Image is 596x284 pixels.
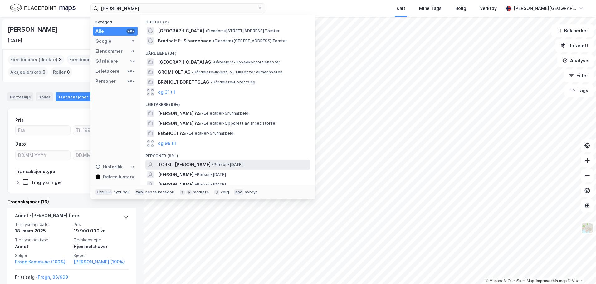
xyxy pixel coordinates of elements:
[245,190,257,195] div: avbryt
[213,38,287,43] span: Eiendom • [STREET_ADDRESS] Tomter
[15,212,79,222] div: Annet - [PERSON_NAME] flere
[221,190,229,195] div: velg
[15,237,70,242] span: Tinglysningstype
[74,243,129,250] div: Hjemmelshaver
[486,279,503,283] a: Mapbox
[126,79,135,84] div: 99+
[140,148,315,160] div: Personer (99+)
[158,88,175,96] button: og 31 til
[73,151,128,160] input: DD.MM.YYYY
[16,151,70,160] input: DD.MM.YYYY
[67,55,127,65] div: Eiendommer (Indirekte) :
[158,140,176,147] button: og 96 til
[95,67,120,75] div: Leietakere
[187,131,233,136] span: Leietaker • Grunnarbeid
[504,279,534,283] a: OpenStreetMap
[140,46,315,57] div: Gårdeiere (34)
[202,121,204,126] span: •
[205,28,207,33] span: •
[565,254,596,284] iframe: Chat Widget
[15,117,24,124] div: Pris
[480,5,497,12] div: Verktøy
[195,182,226,187] span: Person • [DATE]
[551,24,594,37] button: Bokmerker
[158,27,204,35] span: [GEOGRAPHIC_DATA]
[95,37,111,45] div: Google
[74,258,129,266] a: [PERSON_NAME] (100%)
[59,56,62,63] span: 3
[195,172,226,177] span: Person • [DATE]
[557,54,594,67] button: Analyse
[10,3,76,14] img: logo.f888ab2527a4732fd821a326f86c7f29.svg
[95,20,138,24] div: Kategori
[158,78,209,86] span: BRØHOLT BORETTSLAG
[15,227,70,235] div: 18. mars 2025
[192,70,193,74] span: •
[74,227,129,235] div: 19 900 000 kr
[419,5,442,12] div: Mine Tags
[31,179,62,185] div: Tinglysninger
[212,162,243,167] span: Person • [DATE]
[192,70,282,75] span: Gårdeiere • Invest. o.l. lukket for allmennheten
[7,24,59,34] div: [PERSON_NAME]
[15,243,70,250] div: Annet
[15,253,70,258] span: Selger
[202,111,248,116] span: Leietaker • Grunnarbeid
[95,57,118,65] div: Gårdeiere
[7,198,136,206] div: Transaksjoner (16)
[7,37,22,44] div: [DATE]
[135,189,144,195] div: tab
[234,189,244,195] div: esc
[95,77,116,85] div: Personer
[212,60,280,65] span: Gårdeiere • Hovedkontortjenester
[193,190,209,195] div: markere
[15,222,70,227] span: Tinglysningsdato
[15,168,55,175] div: Transaksjonstype
[564,69,594,82] button: Filter
[90,94,96,100] div: 16
[195,172,197,177] span: •
[67,68,70,76] span: 0
[140,97,315,108] div: Leietakere (99+)
[212,162,214,167] span: •
[38,274,68,280] a: Frogn, 86/699
[73,126,128,135] input: Til 19900000
[126,29,135,34] div: 99+
[15,273,68,283] div: Fritt salg -
[126,69,135,74] div: 99+
[514,5,576,12] div: [PERSON_NAME][GEOGRAPHIC_DATA]
[130,39,135,44] div: 2
[74,237,129,242] span: Eierskapstype
[158,120,201,127] span: [PERSON_NAME] AS
[16,126,70,135] input: Fra
[130,164,135,169] div: 0
[95,163,123,171] div: Historikk
[213,38,215,43] span: •
[15,140,26,148] div: Dato
[51,67,72,77] div: Roller :
[536,279,567,283] a: Improve this map
[95,47,123,55] div: Eiendommer
[74,222,129,227] span: Pris
[158,130,186,137] span: RØSHOLT AS
[140,15,315,26] div: Google (2)
[187,131,189,136] span: •
[95,189,112,195] div: Ctrl + k
[7,92,33,101] div: Portefølje
[103,173,134,181] div: Delete history
[130,49,135,54] div: 0
[581,222,593,234] img: Z
[195,182,197,187] span: •
[98,4,257,13] input: Søk på adresse, matrikkel, gårdeiere, leietakere eller personer
[158,181,194,188] span: [PERSON_NAME]
[158,58,211,66] span: [GEOGRAPHIC_DATA] AS
[158,37,212,45] span: Brødholt FUS barnehage
[202,111,204,116] span: •
[158,68,190,76] span: GROMHOLT AS
[130,59,135,64] div: 34
[15,258,70,266] a: Frogn Kommune (100%)
[158,110,201,117] span: [PERSON_NAME] AS
[555,39,594,52] button: Datasett
[36,92,53,101] div: Roller
[42,68,46,76] span: 0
